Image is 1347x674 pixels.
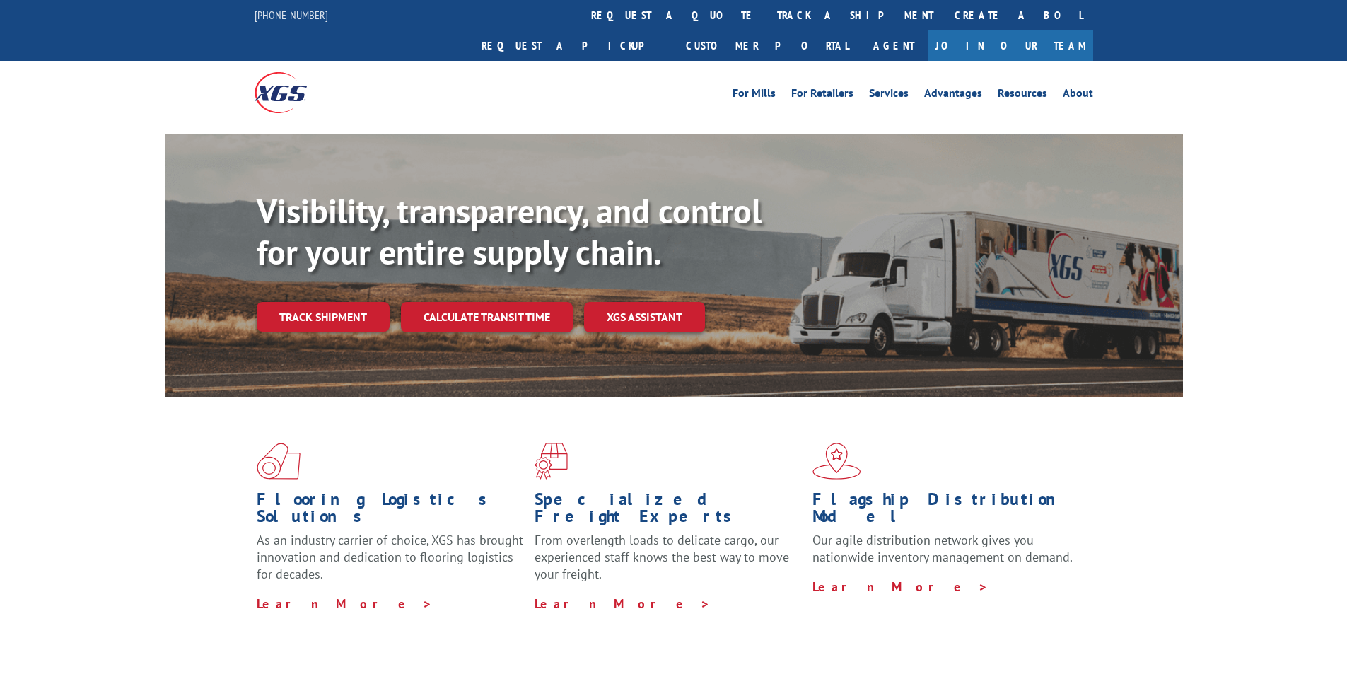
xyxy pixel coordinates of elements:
a: Resources [998,88,1047,103]
b: Visibility, transparency, and control for your entire supply chain. [257,189,762,274]
a: Learn More > [257,595,433,612]
a: Track shipment [257,302,390,332]
a: Request a pickup [471,30,675,61]
img: xgs-icon-total-supply-chain-intelligence-red [257,443,301,480]
img: xgs-icon-flagship-distribution-model-red [812,443,861,480]
span: Our agile distribution network gives you nationwide inventory management on demand. [812,532,1073,565]
a: For Retailers [791,88,853,103]
a: [PHONE_NUMBER] [255,8,328,22]
a: About [1063,88,1093,103]
h1: Flooring Logistics Solutions [257,491,524,532]
a: XGS ASSISTANT [584,302,705,332]
a: Advantages [924,88,982,103]
h1: Specialized Freight Experts [535,491,802,532]
img: xgs-icon-focused-on-flooring-red [535,443,568,480]
p: From overlength loads to delicate cargo, our experienced staff knows the best way to move your fr... [535,532,802,595]
a: Agent [859,30,928,61]
a: For Mills [733,88,776,103]
h1: Flagship Distribution Model [812,491,1080,532]
a: Join Our Team [928,30,1093,61]
a: Customer Portal [675,30,859,61]
span: As an industry carrier of choice, XGS has brought innovation and dedication to flooring logistics... [257,532,523,582]
a: Services [869,88,909,103]
a: Calculate transit time [401,302,573,332]
a: Learn More > [812,579,989,595]
a: Learn More > [535,595,711,612]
